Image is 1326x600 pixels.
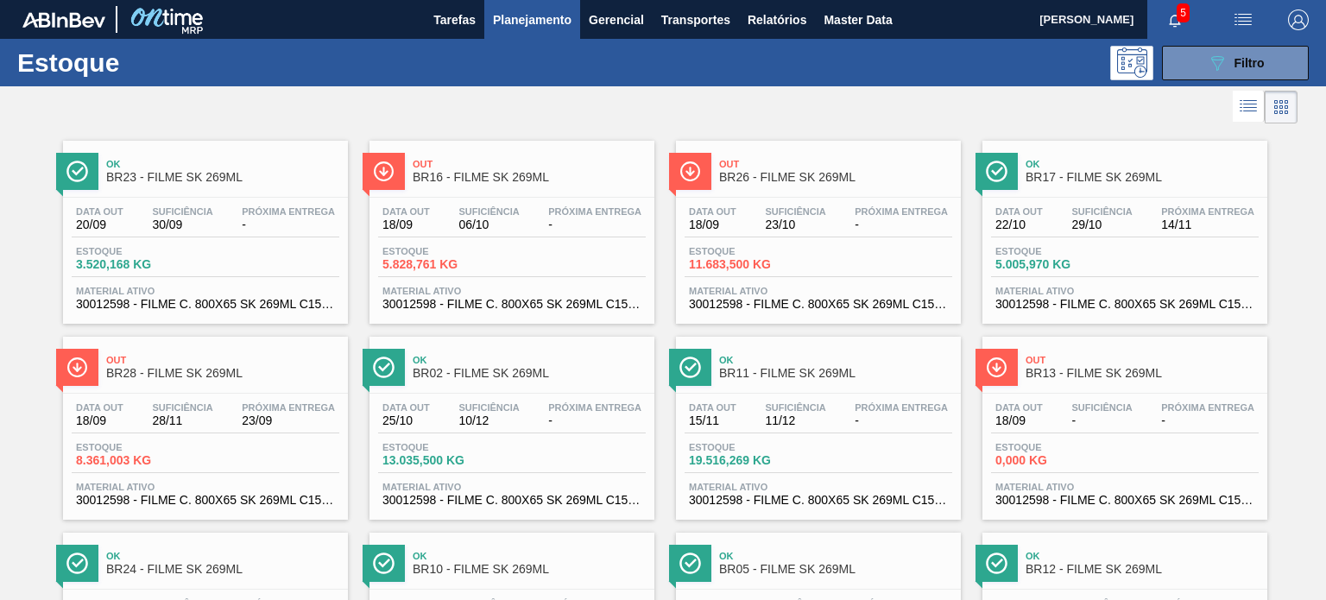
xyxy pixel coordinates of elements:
span: BR10 - FILME SK 269ML [413,563,646,576]
span: BR13 - FILME SK 269ML [1026,367,1259,380]
span: Filtro [1234,56,1265,70]
span: - [855,218,948,231]
span: Data out [995,206,1043,217]
span: 29/10 [1071,218,1132,231]
span: Out [106,355,339,365]
img: Ícone [679,553,701,574]
span: Ok [719,551,952,561]
span: Ok [413,551,646,561]
span: 20/09 [76,218,123,231]
span: - [548,414,641,427]
span: Data out [76,402,123,413]
span: BR12 - FILME SK 269ML [1026,563,1259,576]
span: 30012598 - FILME C. 800X65 SK 269ML C15 429 [689,298,948,311]
img: Logout [1288,9,1309,30]
span: Suficiência [765,206,825,217]
span: Próxima Entrega [242,206,335,217]
span: 30012598 - FILME C. 800X65 SK 269ML C15 429 [995,298,1254,311]
span: Material ativo [76,286,335,296]
span: 28/11 [152,414,212,427]
span: Estoque [995,442,1116,452]
span: Estoque [995,246,1116,256]
span: 30012598 - FILME C. 800X65 SK 269ML C15 429 [382,298,641,311]
span: Material ativo [995,482,1254,492]
span: Data out [689,402,736,413]
span: Ok [106,159,339,169]
a: ÍconeOutBR16 - FILME SK 269MLData out18/09Suficiência06/10Próxima Entrega-Estoque5.828,761 KGMate... [357,128,663,324]
span: 0,000 KG [995,454,1116,467]
span: 18/09 [382,218,430,231]
span: Estoque [76,442,197,452]
span: 23/09 [242,414,335,427]
span: Ok [1026,159,1259,169]
span: Gerencial [589,9,644,30]
img: Ícone [986,553,1007,574]
a: ÍconeOkBR11 - FILME SK 269MLData out15/11Suficiência11/12Próxima Entrega-Estoque19.516,269 KGMate... [663,324,969,520]
a: ÍconeOkBR02 - FILME SK 269MLData out25/10Suficiência10/12Próxima Entrega-Estoque13.035,500 KGMate... [357,324,663,520]
span: 06/10 [458,218,519,231]
span: Próxima Entrega [548,402,641,413]
span: Suficiência [765,402,825,413]
span: Data out [382,402,430,413]
span: - [242,218,335,231]
button: Filtro [1162,46,1309,80]
img: Ícone [373,553,395,574]
span: 23/10 [765,218,825,231]
span: Estoque [689,246,810,256]
a: ÍconeOkBR23 - FILME SK 269MLData out20/09Suficiência30/09Próxima Entrega-Estoque3.520,168 KGMater... [50,128,357,324]
span: 3.520,168 KG [76,258,197,271]
span: Próxima Entrega [855,402,948,413]
span: BR23 - FILME SK 269ML [106,171,339,184]
div: Visão em Cards [1265,91,1298,123]
a: ÍconeOkBR17 - FILME SK 269MLData out22/10Suficiência29/10Próxima Entrega14/11Estoque5.005,970 KGM... [969,128,1276,324]
span: Data out [382,206,430,217]
span: 8.361,003 KG [76,454,197,467]
span: - [855,414,948,427]
span: Estoque [689,442,810,452]
span: 30012598 - FILME C. 800X65 SK 269ML C15 429 [689,494,948,507]
span: Ok [1026,551,1259,561]
span: BR26 - FILME SK 269ML [719,171,952,184]
a: ÍconeOutBR28 - FILME SK 269MLData out18/09Suficiência28/11Próxima Entrega23/09Estoque8.361,003 KG... [50,324,357,520]
span: - [1161,414,1254,427]
span: Estoque [382,246,503,256]
span: Planejamento [493,9,571,30]
span: BR17 - FILME SK 269ML [1026,171,1259,184]
span: BR05 - FILME SK 269ML [719,563,952,576]
span: Master Data [824,9,892,30]
h1: Estoque [17,53,265,73]
span: Ok [719,355,952,365]
span: 14/11 [1161,218,1254,231]
span: 22/10 [995,218,1043,231]
img: TNhmsLtSVTkK8tSr43FrP2fwEKptu5GPRR3wAAAABJRU5ErkJggg== [22,12,105,28]
img: Ícone [66,161,88,182]
span: 10/12 [458,414,519,427]
span: 11/12 [765,414,825,427]
a: ÍconeOutBR13 - FILME SK 269MLData out18/09Suficiência-Próxima Entrega-Estoque0,000 KGMaterial ati... [969,324,1276,520]
img: Ícone [373,357,395,378]
span: 18/09 [689,218,736,231]
span: Data out [76,206,123,217]
span: Out [719,159,952,169]
span: Tarefas [433,9,476,30]
span: Relatórios [748,9,806,30]
span: BR02 - FILME SK 269ML [413,367,646,380]
span: 19.516,269 KG [689,454,810,467]
button: Notificações [1147,8,1203,32]
span: Data out [995,402,1043,413]
span: 5 [1177,3,1190,22]
img: Ícone [679,357,701,378]
span: Material ativo [689,482,948,492]
img: Ícone [986,357,1007,378]
span: Out [1026,355,1259,365]
span: Material ativo [995,286,1254,296]
span: Próxima Entrega [1161,402,1254,413]
span: 30/09 [152,218,212,231]
span: BR11 - FILME SK 269ML [719,367,952,380]
span: Próxima Entrega [548,206,641,217]
span: Material ativo [689,286,948,296]
span: Próxima Entrega [1161,206,1254,217]
span: 15/11 [689,414,736,427]
span: Suficiência [458,402,519,413]
span: 30012598 - FILME C. 800X65 SK 269ML C15 429 [382,494,641,507]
